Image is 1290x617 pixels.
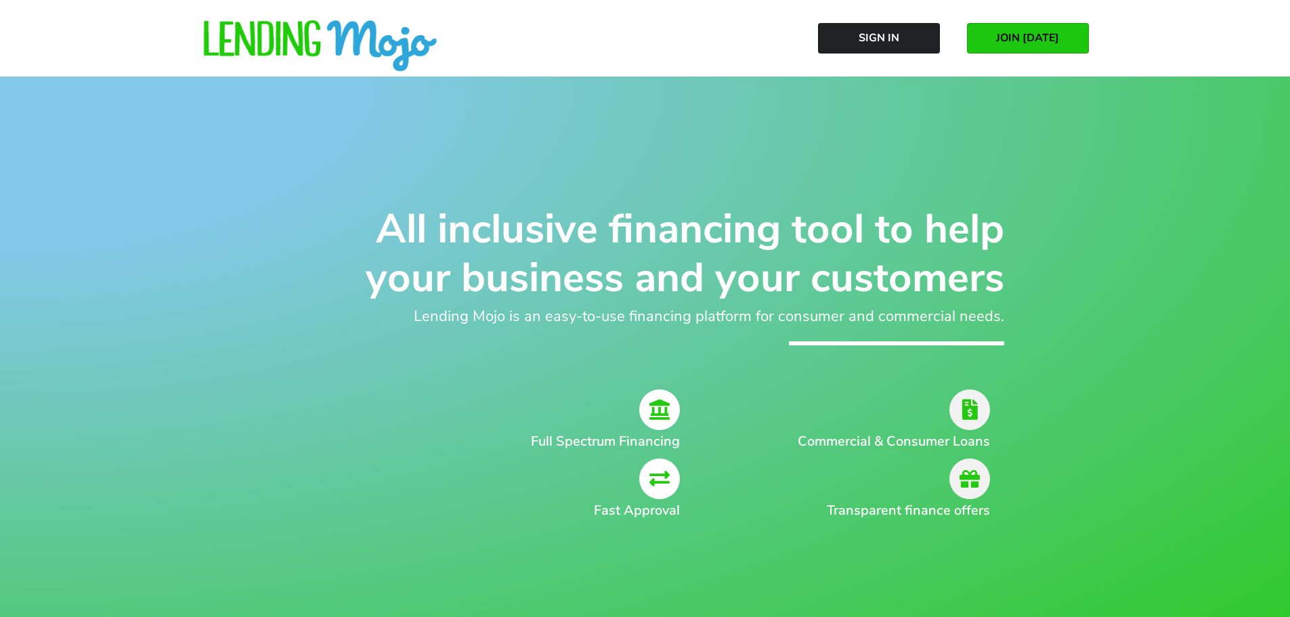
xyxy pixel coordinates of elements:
h2: Lending Mojo is an easy-to-use financing platform for consumer and commercial needs. [286,305,1004,328]
span: Sign In [859,32,899,44]
h1: All inclusive financing tool to help your business and your customers [286,205,1004,302]
img: lm-horizontal-logo [202,20,439,73]
span: JOIN [DATE] [996,32,1059,44]
h2: Transparent finance offers [775,501,990,521]
a: JOIN [DATE] [967,23,1089,54]
a: Sign In [818,23,940,54]
h2: Full Spectrum Financing [347,431,681,452]
h2: Commercial & Consumer Loans [775,431,990,452]
h2: Fast Approval [347,501,681,521]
